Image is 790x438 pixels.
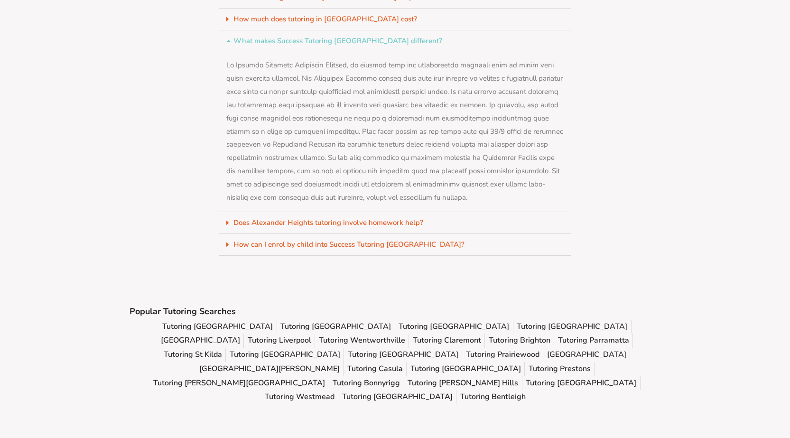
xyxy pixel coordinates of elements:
[348,348,458,362] a: Tutoring [GEOGRAPHIC_DATA]
[219,212,571,234] div: Does Alexander Heights tutoring involve homework help?
[466,348,539,362] a: Tutoring Prairiewood
[233,240,465,249] a: How can I enrol by child into Success Tutoring [GEOGRAPHIC_DATA]?
[489,334,550,348] a: Tutoring Brighton
[199,362,340,376] a: [GEOGRAPHIC_DATA][PERSON_NAME]
[342,390,453,404] a: Tutoring [GEOGRAPHIC_DATA]
[529,362,591,376] a: Tutoring Prestons
[230,348,340,362] a: Tutoring [GEOGRAPHIC_DATA]
[547,348,626,362] a: [GEOGRAPHIC_DATA]
[410,362,521,376] a: Tutoring [GEOGRAPHIC_DATA]
[219,9,571,30] div: How much does tutoring in [GEOGRAPHIC_DATA] cost?
[153,376,325,391] a: Tutoring [PERSON_NAME][GEOGRAPHIC_DATA]
[233,36,442,46] a: What makes Success Tutoring [GEOGRAPHIC_DATA] different?
[460,390,526,404] a: Tutoring Bentleigh
[526,376,636,391] a: Tutoring [GEOGRAPHIC_DATA]
[219,52,571,212] div: What makes Success Tutoring [GEOGRAPHIC_DATA] different?
[164,348,222,362] a: Tutoring St Kilda
[347,362,403,376] a: Tutoring Casula
[517,320,627,334] a: Tutoring [GEOGRAPHIC_DATA]
[219,234,571,256] div: How can I enrol by child into Success Tutoring [GEOGRAPHIC_DATA]?
[248,334,311,348] a: Tutoring Liverpool
[399,320,509,334] a: Tutoring [GEOGRAPHIC_DATA]
[408,376,518,391] a: Tutoring [PERSON_NAME] Hills
[413,334,481,348] a: Tutoring Claremont
[558,334,629,348] a: Tutoring Parramatta
[233,218,423,227] a: Does Alexander Heights tutoring involve homework help?
[632,331,790,438] iframe: Chat Widget
[233,14,417,24] a: How much does tutoring in [GEOGRAPHIC_DATA] cost?
[280,320,391,334] a: Tutoring [GEOGRAPHIC_DATA]
[319,334,405,348] a: Tutoring Wentworthville
[161,334,240,348] a: [GEOGRAPHIC_DATA]
[333,376,400,391] a: Tutoring Bonnyrigg
[219,30,571,52] div: What makes Success Tutoring [GEOGRAPHIC_DATA] different?
[162,320,273,334] a: Tutoring [GEOGRAPHIC_DATA]
[265,390,335,404] a: Tutoring Westmead
[130,306,661,317] h2: Popular Tutoring Searches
